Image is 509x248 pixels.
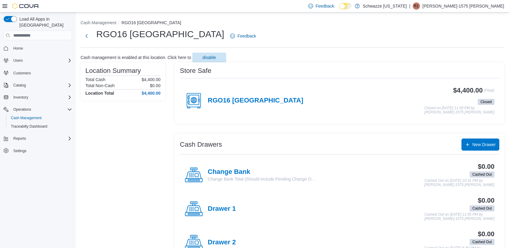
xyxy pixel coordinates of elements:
button: RGO16 [GEOGRAPHIC_DATA] [121,20,181,25]
span: New Drawer [472,142,496,148]
button: Settings [1,146,74,155]
a: Customers [11,70,33,77]
span: Reports [11,135,72,142]
p: Schwazze [US_STATE] [363,2,407,10]
p: $4,400.00 [142,77,160,82]
button: disable [192,53,226,62]
span: Cashed Out [470,239,494,245]
p: Cash management is enabled at this location. Click here to [81,55,191,60]
button: Reports [11,135,28,142]
span: Customers [11,69,72,77]
h3: Cash Drawers [180,141,222,148]
span: Customers [13,71,31,76]
span: Cash Management [11,116,41,120]
span: Inventory [13,95,28,100]
button: Cash Management [6,114,74,122]
button: Catalog [1,81,74,90]
p: [PERSON_NAME]-1575 [PERSON_NAME] [422,2,504,10]
nav: Complex example [4,41,72,171]
span: Cashed Out [472,206,492,211]
button: New Drawer [461,139,499,151]
h6: Total Cash [85,77,105,82]
h3: $0.00 [478,163,494,170]
button: Traceabilty Dashboard [6,122,74,131]
h3: $0.00 [478,197,494,204]
span: Settings [11,147,72,155]
span: Users [11,57,72,64]
span: Catalog [13,83,26,88]
button: Inventory [11,94,31,101]
button: Inventory [1,93,74,102]
h4: Drawer 2 [208,239,236,246]
span: Cash Management [8,114,72,122]
h4: Location Total [85,91,114,96]
p: Cashed Out on [DATE] 11:05 PM by [PERSON_NAME]-1575 [PERSON_NAME] [425,213,494,221]
span: Dark Mode [339,9,339,10]
span: Settings [13,148,26,153]
span: Load All Apps in [GEOGRAPHIC_DATA] [17,16,72,28]
span: Users [13,58,23,63]
div: Rebecca-1575 Pietz [413,2,420,10]
a: Traceabilty Dashboard [8,123,50,130]
span: R1 [414,2,418,10]
span: Catalog [11,82,72,89]
input: Dark Mode [339,3,352,9]
span: Operations [11,106,72,113]
p: | [409,2,410,10]
span: Cashed Out [470,205,494,211]
button: Customers [1,68,74,77]
span: Traceabilty Dashboard [11,124,47,129]
button: Next [81,30,93,42]
span: Cashed Out [472,239,492,245]
img: Cova [12,3,39,9]
p: Change Bank Total (Should Include Pending Change O... [208,176,315,182]
p: Closed on [DATE] 11:30 PM by [PERSON_NAME]-1575 [PERSON_NAME] [425,106,494,114]
h3: Store Safe [180,67,211,74]
h4: RGO16 [GEOGRAPHIC_DATA] [208,97,303,105]
a: Settings [11,147,29,155]
span: disable [203,54,216,60]
span: Inventory [11,94,72,101]
button: Reports [1,134,74,143]
h4: $4,400.00 [142,91,160,96]
h4: Change Bank [208,168,315,176]
p: (Float) [484,87,494,98]
button: Operations [11,106,34,113]
span: Reports [13,136,26,141]
span: Cashed Out [472,172,492,177]
button: Cash Management [81,20,116,25]
span: Feedback [316,3,334,9]
span: Cashed Out [470,171,494,178]
h3: Location Summary [85,67,141,74]
span: Feedback [237,33,256,39]
h6: Total Non-Cash [85,83,115,88]
button: Users [11,57,25,64]
p: Cashed Out on [DATE] 10:31 PM by [PERSON_NAME]-1575 [PERSON_NAME] [425,179,494,187]
span: Home [13,46,23,51]
span: Closed [481,99,492,105]
a: Feedback [228,30,258,42]
button: Operations [1,105,74,114]
a: Cash Management [8,114,44,122]
h4: Drawer 1 [208,205,236,213]
span: Home [11,44,72,52]
p: $0.00 [150,83,160,88]
span: Traceabilty Dashboard [8,123,72,130]
span: Operations [13,107,31,112]
a: Home [11,45,25,52]
h1: RGO16 [GEOGRAPHIC_DATA] [96,28,224,40]
h3: $0.00 [478,230,494,238]
h3: $4,400.00 [453,87,483,94]
button: Catalog [11,82,28,89]
button: Home [1,44,74,53]
nav: An example of EuiBreadcrumbs [81,20,504,27]
span: Closed [478,99,494,105]
button: Users [1,56,74,65]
